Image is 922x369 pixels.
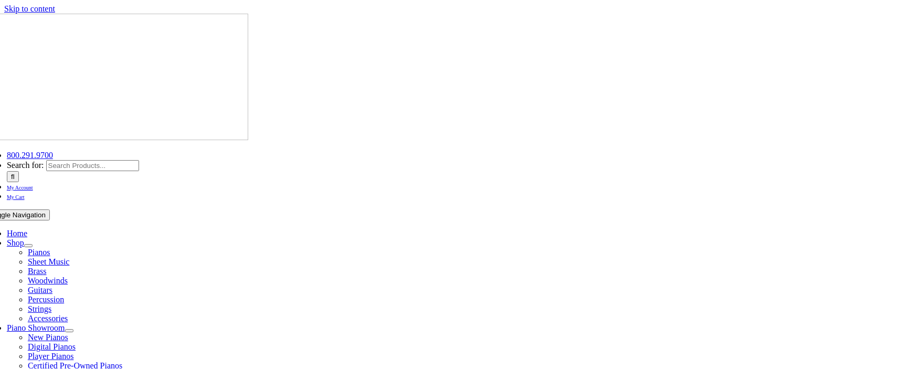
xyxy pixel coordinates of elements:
button: Open submenu of Shop [24,244,33,247]
a: Sheet Music [28,257,70,266]
span: My Account [7,185,33,191]
a: Shop [7,238,24,247]
a: Pianos [28,248,50,257]
a: Percussion [28,295,64,304]
a: Player Pianos [28,352,74,361]
a: Accessories [28,314,68,323]
a: My Account [7,182,33,191]
a: My Cart [7,192,25,201]
a: Strings [28,304,51,313]
a: 800.291.9700 [7,151,53,160]
a: Digital Pianos [28,342,76,351]
span: My Cart [7,194,25,200]
a: Brass [28,267,47,276]
span: Search for: [7,161,44,170]
button: Open submenu of Piano Showroom [65,329,73,332]
a: New Pianos [28,333,68,342]
a: Woodwinds [28,276,68,285]
input: Search Products... [46,160,139,171]
a: Guitars [28,286,52,294]
a: Piano Showroom [7,323,65,332]
input: Search [7,171,19,182]
a: Home [7,229,27,238]
a: Skip to content [4,4,55,13]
